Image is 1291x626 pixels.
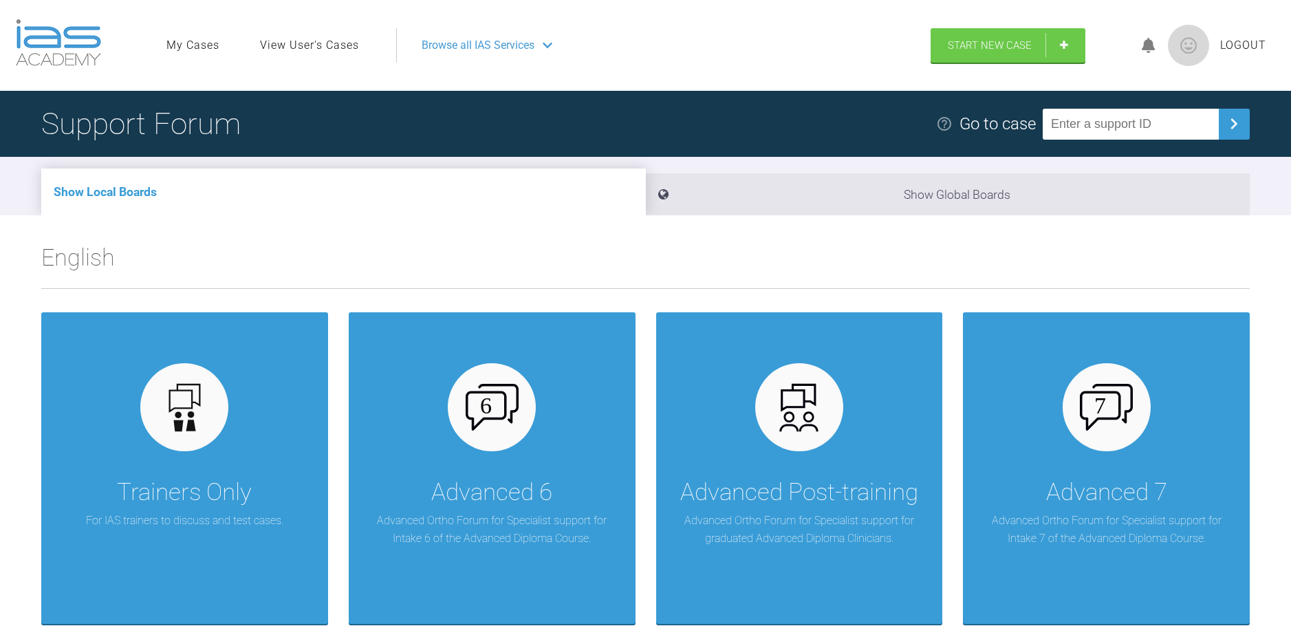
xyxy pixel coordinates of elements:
[166,36,219,54] a: My Cases
[680,473,918,512] div: Advanced Post-training
[656,312,943,624] a: Advanced Post-trainingAdvanced Ortho Forum for Specialist support for graduated Advanced Diploma ...
[86,512,283,530] p: For IAS trainers to discuss and test cases.
[41,312,328,624] a: Trainers OnlyFor IAS trainers to discuss and test cases.
[1080,384,1133,431] img: advanced-7.aa0834c3.svg
[646,173,1250,215] li: Show Global Boards
[41,239,1250,288] h2: English
[1043,109,1219,140] input: Enter a support ID
[936,116,953,132] img: help.e70b9f3d.svg
[1223,113,1245,135] img: chevronRight.28bd32b0.svg
[158,381,211,434] img: default.3be3f38f.svg
[41,169,646,215] li: Show Local Boards
[772,381,825,434] img: advanced.73cea251.svg
[431,473,552,512] div: Advanced 6
[369,512,615,547] p: Advanced Ortho Forum for Specialist support for Intake 6 of the Advanced Diploma Course.
[1220,36,1266,54] a: Logout
[1046,473,1167,512] div: Advanced 7
[349,312,636,624] a: Advanced 6Advanced Ortho Forum for Specialist support for Intake 6 of the Advanced Diploma Course.
[422,36,534,54] span: Browse all IAS Services
[117,473,252,512] div: Trainers Only
[260,36,359,54] a: View User's Cases
[16,19,101,66] img: logo-light.3e3ef733.png
[959,111,1036,137] div: Go to case
[41,100,241,148] h1: Support Forum
[466,384,519,431] img: advanced-6.cf6970cb.svg
[963,312,1250,624] a: Advanced 7Advanced Ortho Forum for Specialist support for Intake 7 of the Advanced Diploma Course.
[931,28,1085,63] a: Start New Case
[677,512,922,547] p: Advanced Ortho Forum for Specialist support for graduated Advanced Diploma Clinicians.
[1168,25,1209,66] img: profile.png
[984,512,1229,547] p: Advanced Ortho Forum for Specialist support for Intake 7 of the Advanced Diploma Course.
[948,39,1032,52] span: Start New Case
